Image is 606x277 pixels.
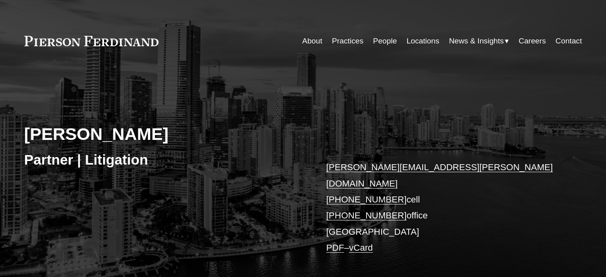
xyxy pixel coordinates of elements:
[449,33,509,49] a: folder dropdown
[326,159,559,256] p: cell office [GEOGRAPHIC_DATA] –
[326,194,407,204] a: [PHONE_NUMBER]
[449,34,504,48] span: News & Insights
[349,243,373,253] a: vCard
[519,33,546,49] a: Careers
[24,151,303,169] h3: Partner | Litigation
[302,33,322,49] a: About
[332,33,363,49] a: Practices
[24,124,303,144] h2: [PERSON_NAME]
[326,243,344,253] a: PDF
[406,33,439,49] a: Locations
[326,162,553,188] a: [PERSON_NAME][EMAIL_ADDRESS][PERSON_NAME][DOMAIN_NAME]
[555,33,582,49] a: Contact
[373,33,397,49] a: People
[326,210,407,220] a: [PHONE_NUMBER]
